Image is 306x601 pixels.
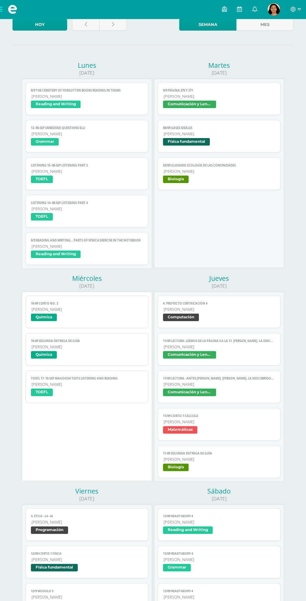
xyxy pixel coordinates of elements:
a: 11-09 SEGUNDA ENTREGA DE GUÍA[PERSON_NAME]Biología [158,445,280,478]
span: [PERSON_NAME] [164,519,275,525]
div: Miércoles [22,274,152,283]
span: Programación [31,526,68,534]
span: [PERSON_NAME] [32,307,143,312]
span: TOEFL [31,176,53,183]
a: 08/09 Gases Ideales[PERSON_NAME]Física fundamental [158,120,280,152]
span: [PERSON_NAME] [164,457,275,462]
div: [DATE] [22,495,152,502]
a: 11/09 LECTURA- Leemos de la página 5 a la 11. [PERSON_NAME]. La descubridora del radio[PERSON_NAM... [158,333,280,365]
a: Hoy [12,18,67,31]
div: [DATE] [154,495,284,502]
span: LISTENING 14- 08-sep Listening part 4 [31,201,143,205]
a: 4. Proyecto Certificación 4[PERSON_NAME]Computación [158,296,280,328]
span: [PERSON_NAME] [164,344,275,350]
span: 10-09 SEGUNDA ENTREGA DE GUÍA [31,339,143,343]
span: Física fundamental [31,564,78,571]
span: 08/09 Gases Ideales [163,126,275,130]
span: 13/09 ReadTheory 4 [163,589,275,593]
a: 8/9 The Cemetery of Forgotten books reading in TEAMS[PERSON_NAME]Reading and Writing [26,82,148,115]
span: 11/09 Corto 1 Cálculo [163,414,275,418]
span: Matemáticas [163,426,197,434]
span: 9/9 Página 270 y 271 [163,88,275,92]
span: [PERSON_NAME] [32,206,143,211]
img: cb4148081ef252bd29a6a4424fd4a5bd.png [268,3,280,16]
a: LISTENING 14- 08-sep Listening part 4[PERSON_NAME]TOEFL [26,195,148,227]
div: Martes [154,61,284,70]
span: [PERSON_NAME] [32,344,143,350]
a: Semana [179,18,236,31]
span: Grammar [163,564,191,571]
span: Química [31,351,57,359]
a: 03/09 Glosario Ecología de las comunidades[PERSON_NAME]Biología [158,157,280,190]
span: Reading and Writing [31,251,81,258]
span: 12/9 Modulo 5 [31,589,143,593]
span: [PERSON_NAME] [32,131,143,137]
span: [PERSON_NAME] [32,382,143,387]
span: [PERSON_NAME] [32,519,143,525]
div: Viernes [22,487,152,495]
span: 12/09 Corto 1 Física [31,552,143,556]
span: Comunicación y Lenguaje [163,389,216,396]
span: [PERSON_NAME] [164,382,275,387]
span: 13- 08-sep Embedded questions ELLI [31,126,143,130]
a: 10-09 CORTO No. 2[PERSON_NAME]Química [26,296,148,328]
span: Física fundamental [163,138,210,146]
div: [DATE] [22,283,152,289]
span: TOEFL [31,213,53,221]
span: [PERSON_NAME] [32,244,143,249]
a: Mes [236,18,294,31]
span: [PERSON_NAME] [164,419,275,425]
a: TOEFL 17- 10-sep Magoosh Tests Listening and Reading[PERSON_NAME]TOEFL [26,370,148,403]
span: Comunicación y Lenguaje [163,101,216,108]
span: Biología [163,176,189,183]
a: 13/09 ReadTheory 4[PERSON_NAME]Grammar [158,546,280,578]
a: LISTENING 15- 08-sep Listening part 5[PERSON_NAME]TOEFL [26,157,148,190]
span: Comunicación y Lenguaje [163,351,216,359]
div: Jueves [154,274,284,283]
span: [PERSON_NAME] [164,594,275,600]
a: 11/09 LECTURA - Antes [PERSON_NAME]. [PERSON_NAME]. La descubridora del radio (Digital)[PERSON_NA... [158,370,280,403]
a: 10-09 SEGUNDA ENTREGA DE GUÍA[PERSON_NAME]Química [26,333,148,365]
a: 8/9 Reading and Writing, , Parts of speech exercise in the notebook[PERSON_NAME]Reading and Writing [26,232,148,265]
div: Sábado [154,487,284,495]
span: Química [31,314,57,321]
span: [PERSON_NAME] [164,169,275,174]
div: Lunes [22,61,152,70]
span: 4. Ética - L4 - IA [31,514,143,518]
span: [PERSON_NAME] [164,94,275,99]
span: 13/09 ReadTheory 4 [163,514,275,518]
span: [PERSON_NAME] [32,94,143,99]
span: 11/09 LECTURA - Antes [PERSON_NAME]. [PERSON_NAME]. La descubridora del radio (Digital) [163,376,275,380]
span: 8/9 The Cemetery of Forgotten books reading in TEAMS [31,88,143,92]
span: [PERSON_NAME] [32,557,143,562]
span: 03/09 Glosario Ecología de las comunidades [163,163,275,167]
a: 13- 08-sep Embedded questions ELLI[PERSON_NAME]Grammar [26,120,148,152]
span: Computación [163,314,199,321]
span: Reading and Writing [31,101,81,108]
a: 13/09 ReadTheory 4[PERSON_NAME]Reading and Writing [158,508,280,541]
span: LISTENING 15- 08-sep Listening part 5 [31,163,143,167]
span: Biología [163,464,189,471]
span: 4. Proyecto Certificación 4 [163,301,275,305]
div: [DATE] [22,70,152,76]
div: [DATE] [154,70,284,76]
a: 12/09 Corto 1 Física[PERSON_NAME]Física fundamental [26,546,148,578]
span: TOEFL 17- 10-sep Magoosh Tests Listening and Reading [31,376,143,380]
span: 8/9 Reading and Writing, , Parts of speech exercise in the notebook [31,238,143,242]
span: [PERSON_NAME] [164,307,275,312]
span: 11-09 SEGUNDA ENTREGA DE GUÍA [163,451,275,455]
span: 10-09 CORTO No. 2 [31,301,143,305]
a: 11/09 Corto 1 Cálculo[PERSON_NAME]Matemáticas [158,408,280,440]
a: 9/9 Página 270 y 271[PERSON_NAME]Comunicación y Lenguaje [158,82,280,115]
span: Grammar [31,138,59,146]
span: 13/09 ReadTheory 4 [163,552,275,556]
span: 11/09 LECTURA- Leemos de la página 5 a la 11. [PERSON_NAME]. La descubridora del radio [163,339,275,343]
a: 4. Ética - L4 - IA[PERSON_NAME]Programación [26,508,148,541]
div: [DATE] [154,283,284,289]
span: TOEFL [31,389,53,396]
span: Reading and Writing [163,526,213,534]
span: [PERSON_NAME] [32,594,143,600]
span: [PERSON_NAME] [32,169,143,174]
span: [PERSON_NAME] [164,131,275,137]
span: [PERSON_NAME] [164,557,275,562]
